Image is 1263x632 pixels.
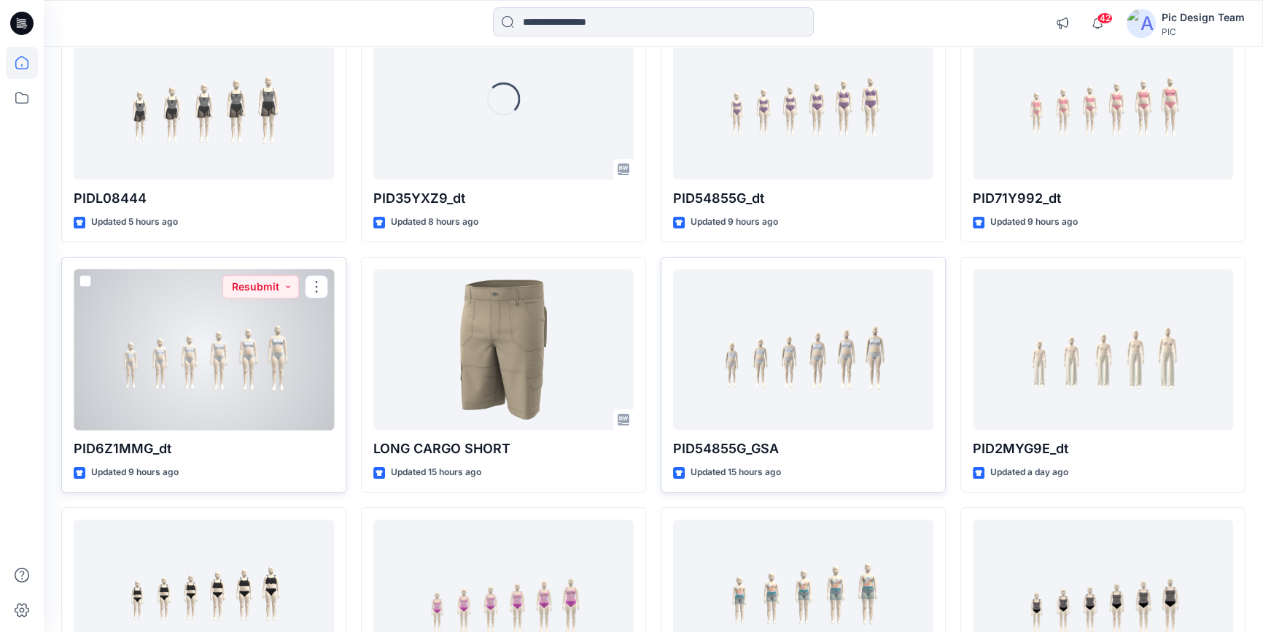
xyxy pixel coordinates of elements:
[973,19,1233,180] a: PID71Y992_dt
[1162,9,1245,26] div: Pic Design Team
[973,439,1233,459] p: PID2MYG9E_dt
[373,188,634,209] p: PID35YXZ9_dt
[74,439,334,459] p: PID6Z1MMG_dt
[973,269,1233,431] a: PID2MYG9E_dt
[990,215,1078,230] p: Updated 9 hours ago
[673,188,933,209] p: PID54855G_dt
[673,269,933,431] a: PID54855G_GSA
[1127,9,1156,38] img: avatar
[673,19,933,180] a: PID54855G_dt
[74,188,334,209] p: PIDL08444
[691,465,781,480] p: Updated 15 hours ago
[373,269,634,431] a: LONG CARGO SHORT
[91,215,178,230] p: Updated 5 hours ago
[973,188,1233,209] p: PID71Y992_dt
[673,439,933,459] p: PID54855G_GSA
[990,465,1068,480] p: Updated a day ago
[74,19,334,180] a: PIDL08444
[74,269,334,431] a: PID6Z1MMG_dt
[691,215,778,230] p: Updated 9 hours ago
[1097,12,1113,24] span: 42
[373,439,634,459] p: LONG CARGO SHORT
[391,215,478,230] p: Updated 8 hours ago
[91,465,179,480] p: Updated 9 hours ago
[391,465,481,480] p: Updated 15 hours ago
[1162,26,1245,37] div: PIC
